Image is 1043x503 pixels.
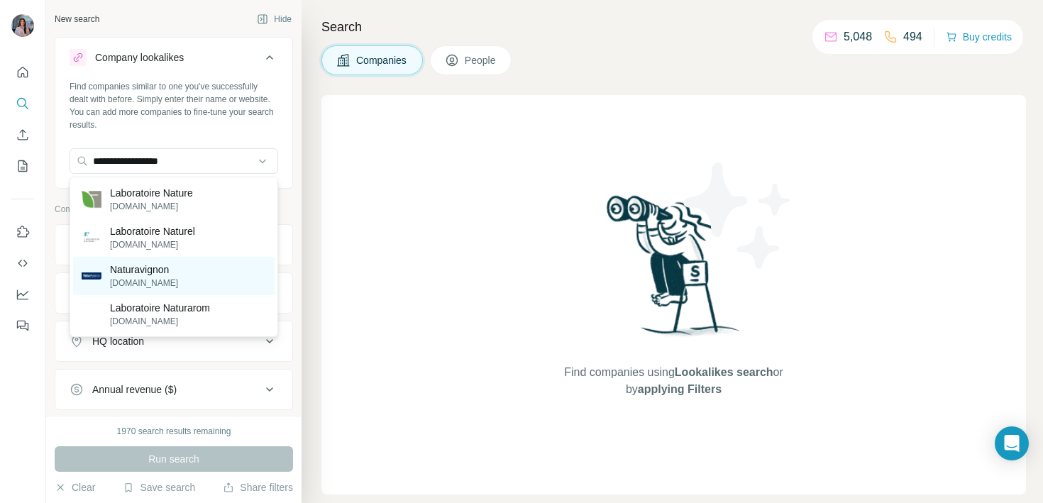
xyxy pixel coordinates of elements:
[82,228,101,248] img: Laboratoire Naturel
[82,190,101,209] img: Laboratoire Nature
[11,313,34,338] button: Feedback
[11,282,34,307] button: Dashboard
[223,480,293,494] button: Share filters
[92,382,177,397] div: Annual revenue ($)
[55,203,293,216] p: Company information
[903,28,922,45] p: 494
[11,250,34,276] button: Use Surfe API
[11,219,34,245] button: Use Surfe on LinkedIn
[110,224,195,238] p: Laboratoire Naturel
[465,53,497,67] span: People
[560,364,787,398] span: Find companies using or by
[321,17,1026,37] h4: Search
[110,200,193,213] p: [DOMAIN_NAME]
[95,50,184,65] div: Company lookalikes
[82,272,101,280] img: Naturavignon
[55,480,95,494] button: Clear
[55,13,99,26] div: New search
[995,426,1029,460] div: Open Intercom Messenger
[11,153,34,179] button: My lists
[675,366,773,378] span: Lookalikes search
[123,480,195,494] button: Save search
[638,383,722,395] span: applying Filters
[110,186,193,200] p: Laboratoire Nature
[55,324,292,358] button: HQ location
[55,228,292,262] button: Company
[674,152,802,280] img: Surfe Illustration - Stars
[11,122,34,148] button: Enrich CSV
[844,28,872,45] p: 5,048
[110,238,195,251] p: [DOMAIN_NAME]
[55,372,292,407] button: Annual revenue ($)
[70,80,278,131] div: Find companies similar to one you've successfully dealt with before. Simply enter their name or w...
[82,304,101,324] img: Laboratoire Naturarom
[110,277,178,289] p: [DOMAIN_NAME]
[600,192,748,350] img: Surfe Illustration - Woman searching with binoculars
[55,40,292,80] button: Company lookalikes
[11,60,34,85] button: Quick start
[356,53,408,67] span: Companies
[11,91,34,116] button: Search
[92,334,144,348] div: HQ location
[110,262,178,277] p: Naturavignon
[117,425,231,438] div: 1970 search results remaining
[11,14,34,37] img: Avatar
[247,9,302,30] button: Hide
[946,27,1012,47] button: Buy credits
[55,276,292,310] button: Industry
[110,301,210,315] p: Laboratoire Naturarom
[110,315,210,328] p: [DOMAIN_NAME]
